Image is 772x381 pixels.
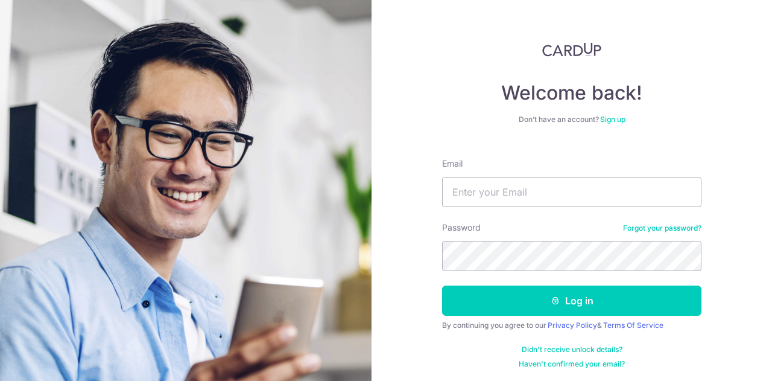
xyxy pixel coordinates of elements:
button: Log in [442,286,701,316]
a: Haven't confirmed your email? [519,359,625,369]
input: Enter your Email [442,177,701,207]
label: Password [442,222,481,234]
a: Sign up [600,115,625,124]
div: Don’t have an account? [442,115,701,124]
a: Privacy Policy [548,321,597,330]
a: Forgot your password? [623,223,701,233]
h4: Welcome back! [442,81,701,105]
label: Email [442,158,463,170]
div: By continuing you agree to our & [442,321,701,330]
img: CardUp Logo [542,42,601,57]
a: Didn't receive unlock details? [522,345,622,354]
a: Terms Of Service [603,321,663,330]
